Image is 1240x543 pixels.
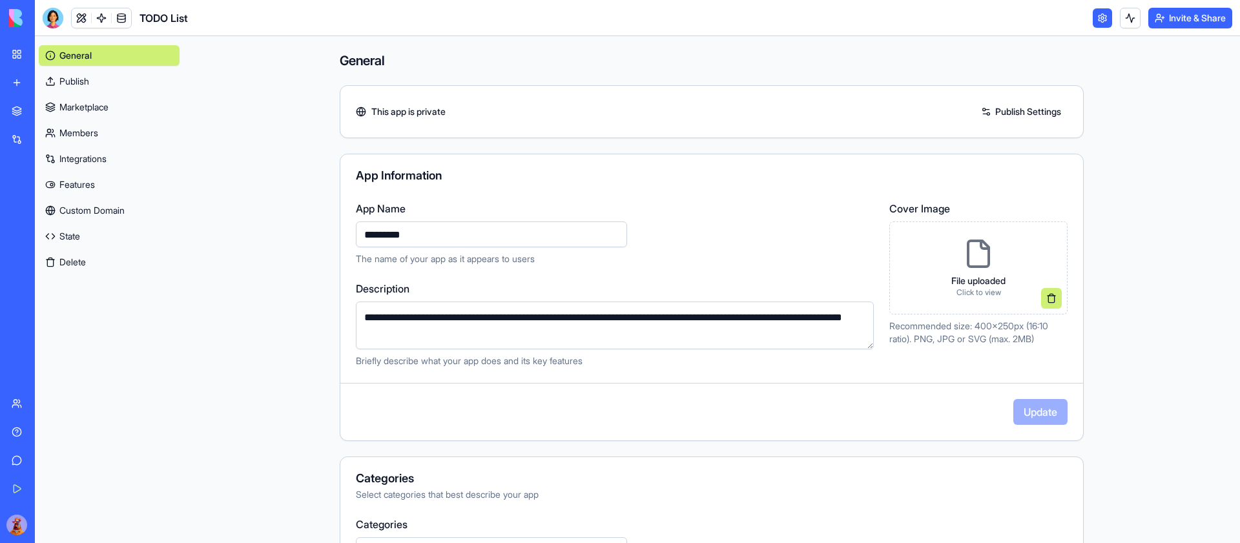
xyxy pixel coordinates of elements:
label: Cover Image [889,201,1068,216]
p: Recommended size: 400x250px (16:10 ratio). PNG, JPG or SVG (max. 2MB) [889,320,1068,345]
label: Description [356,281,874,296]
a: Custom Domain [39,200,180,221]
p: Click to view [951,287,1006,298]
label: Categories [356,517,1068,532]
button: Delete [39,252,180,272]
p: The name of your app as it appears to users [356,252,874,265]
a: Publish [39,71,180,92]
button: Invite & Share [1148,8,1232,28]
a: Members [39,123,180,143]
div: File uploadedClick to view [889,221,1068,314]
span: TODO List [139,10,188,26]
div: App Information [356,170,1068,181]
img: Kuku_Large_sla5px.png [6,515,27,535]
a: Publish Settings [975,101,1068,122]
div: Select categories that best describe your app [356,488,1068,501]
div: Categories [356,473,1068,484]
label: App Name [356,201,874,216]
a: State [39,226,180,247]
a: General [39,45,180,66]
a: Integrations [39,149,180,169]
h4: General [340,52,1084,70]
span: This app is private [371,105,446,118]
a: Features [39,174,180,195]
img: logo [9,9,89,27]
p: Briefly describe what your app does and its key features [356,354,874,367]
p: File uploaded [951,274,1006,287]
a: Marketplace [39,97,180,118]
